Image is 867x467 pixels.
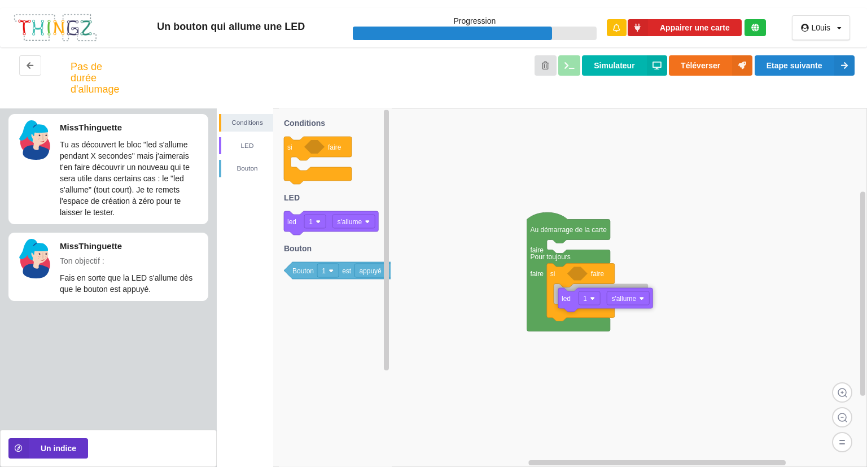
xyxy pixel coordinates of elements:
img: thingz_logo.png [13,13,98,43]
text: si [550,270,555,278]
text: faire [530,246,544,254]
p: MissThinguette [60,121,202,133]
button: Un indice [8,438,88,459]
button: Simulateur [582,55,667,76]
p: Tu as découvert le bloc "led s'allume pendant X secondes" mais j'aimerais t'en faire découvrir un... [60,139,202,218]
p: Fais en sorte que la LED s'allume dès que le bouton est appuyé. [60,272,202,295]
text: Pour toujours [530,253,570,261]
button: Etape suivante [755,55,855,76]
text: s'allume [611,295,636,303]
text: Au démarrage de la carte [530,226,607,234]
div: Tu es connecté au serveur de création de Thingz [745,19,765,36]
div: Conditions [221,117,273,128]
text: led [562,295,571,303]
text: faire [591,270,605,278]
button: Annuler les modifications et revenir au début de l'étape [535,55,557,76]
text: led [287,218,296,226]
text: s'allume [337,218,362,226]
text: Conditions [284,119,325,128]
text: est [342,267,352,275]
button: Appairer une carte [628,19,742,37]
text: 1 [583,295,587,303]
p: Progression [353,15,597,27]
div: LED [221,140,273,151]
text: faire [328,143,341,151]
p: Ton objectif : [60,255,202,267]
text: 1 [309,218,313,226]
text: LED [284,193,300,202]
text: Bouton [284,244,312,253]
text: faire [530,270,544,278]
text: appuyé [359,267,382,275]
text: si [287,143,292,151]
text: Bouton [292,267,314,275]
text: 1 [322,267,326,275]
p: MissThinguette [60,240,202,252]
div: Bouton [221,163,273,174]
div: L0uis [812,24,830,32]
div: Pas de durée d'allumage [71,61,120,95]
button: Téléverser [669,55,752,76]
div: Un bouton qui allume une LED [110,20,353,33]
